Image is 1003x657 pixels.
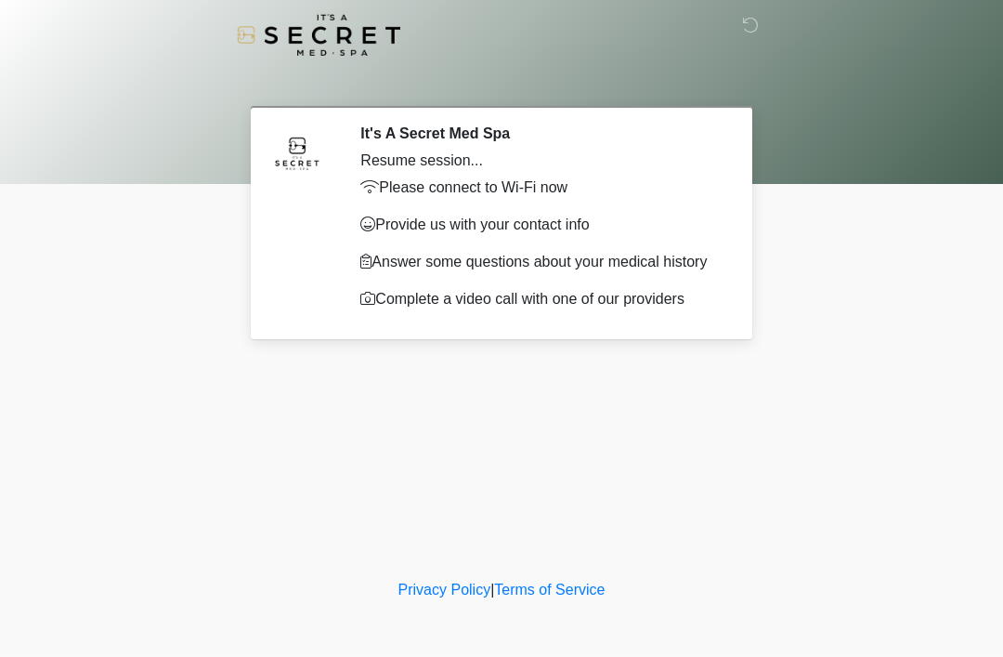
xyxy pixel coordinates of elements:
[360,288,720,310] p: Complete a video call with one of our providers
[360,125,720,142] h2: It's A Secret Med Spa
[360,251,720,273] p: Answer some questions about your medical history
[360,177,720,199] p: Please connect to Wi-Fi now
[237,14,400,56] img: It's A Secret Med Spa Logo
[398,582,491,598] a: Privacy Policy
[494,582,605,598] a: Terms of Service
[241,67,762,99] h1: ‎ ‎
[360,150,720,172] div: Resume session...
[490,582,494,598] a: |
[269,125,325,180] img: Agent Avatar
[360,214,720,236] p: Provide us with your contact info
